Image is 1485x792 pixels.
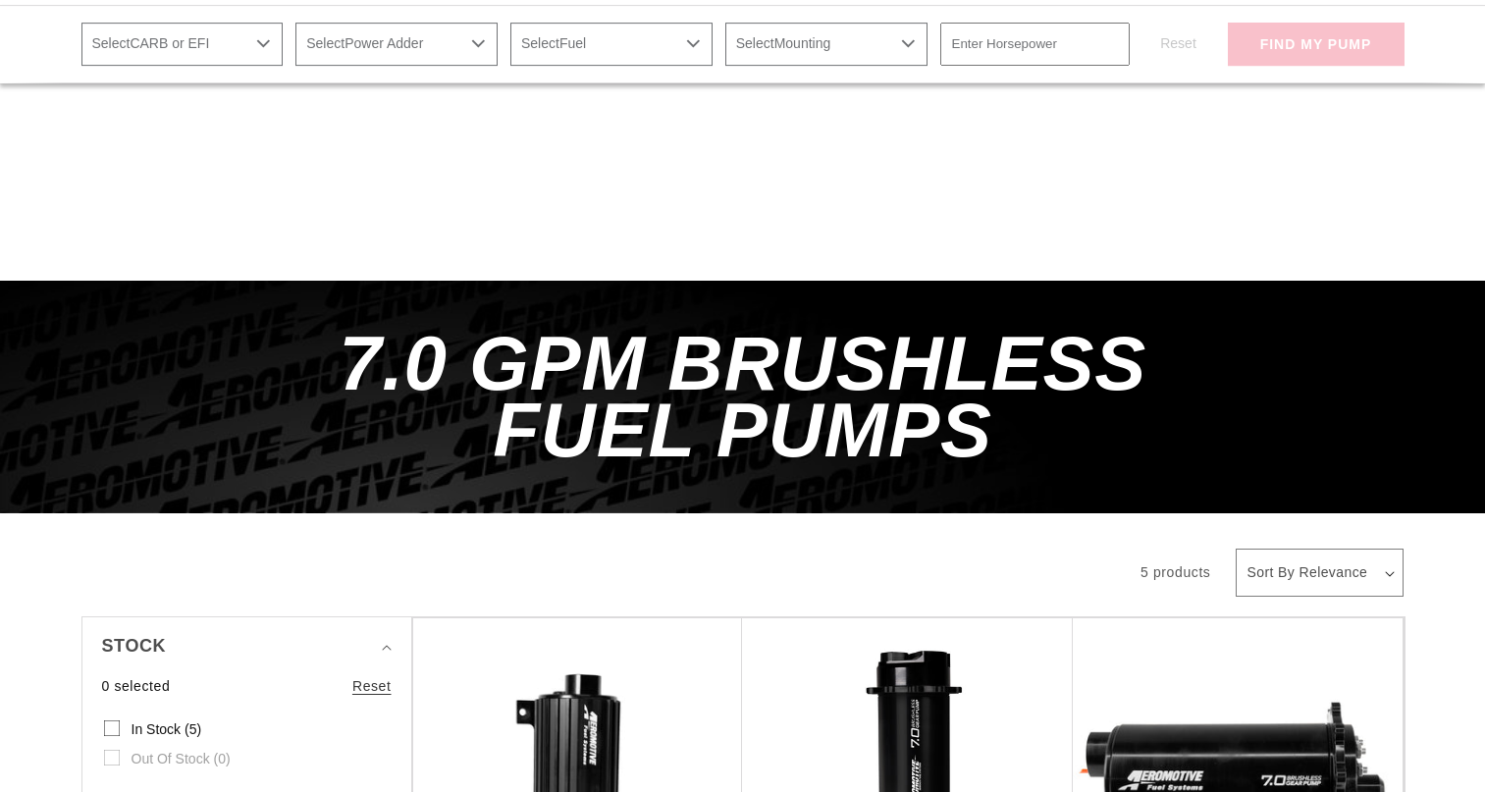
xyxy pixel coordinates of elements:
select: Mounting [725,23,928,66]
span: Stock [102,632,167,660]
summary: Stock (0 selected) [102,617,392,675]
select: Power Adder [295,23,498,66]
span: 7.0 GPM Brushless Fuel Pumps [339,320,1146,473]
span: Out of stock (0) [132,750,231,767]
input: Enter Horsepower [940,23,1130,66]
span: 5 products [1140,564,1210,580]
span: In stock (5) [132,720,202,738]
select: CARB or EFI [81,23,284,66]
select: Fuel [510,23,713,66]
span: 0 selected [102,675,171,697]
a: Reset [352,675,392,697]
